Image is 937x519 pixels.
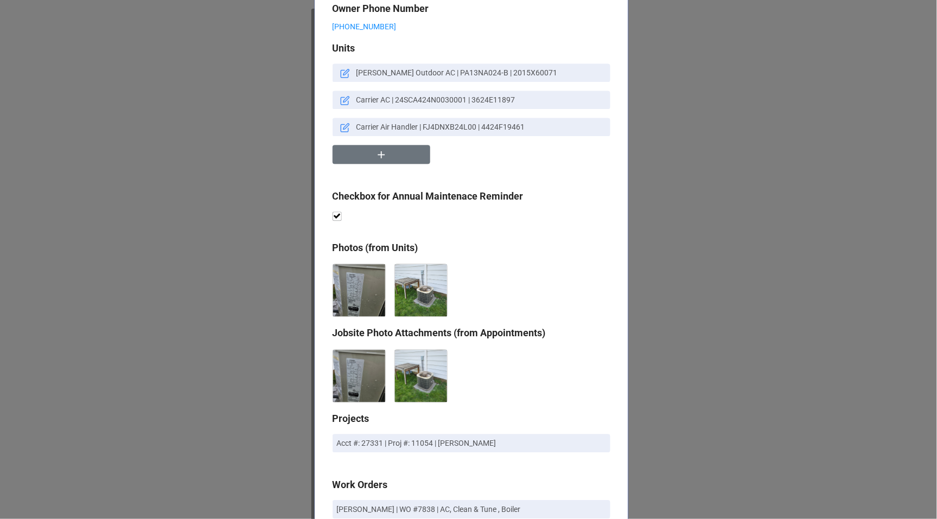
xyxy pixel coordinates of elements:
[333,3,429,14] b: Owner Phone Number
[333,41,355,56] label: Units
[333,265,385,317] img: iDKKN7R4VhoHxKRJQZtM94sCUO1uo2fUOmmf35xaa90
[356,95,606,106] p: Carrier AC | 24SCA424N0030001 | 3624E11897
[356,122,606,133] p: Carrier Air Handler | FJ4DNXB24L00 | 4424F19461
[333,242,418,254] b: Photos (from Units)
[356,68,606,79] p: [PERSON_NAME] Outdoor AC | PA13NA024-B | 2015X60071
[337,504,606,515] p: [PERSON_NAME] | WO #7838 | AC, Clean & Tune , Boiler
[395,265,447,317] img: jwem9ZJc5debgDe3CESvy4kt3K3a3W28qYTx7oob-tU
[337,438,606,449] p: Acct #: 27331 | Proj #: 11054 | [PERSON_NAME]
[333,22,397,31] a: [PHONE_NUMBER]
[333,350,385,402] img: NWInnWI7R_FfXQBXnjCDz5FwTmQ1eM5s5_cfnBstRVQ
[333,412,369,427] label: Projects
[333,328,546,339] b: Jobsite Photo Attachments (from Appointments)
[333,189,524,204] label: Checkbox for Annual Maintenace Reminder
[333,478,388,493] label: Work Orders
[395,350,447,402] img: Q3obCnhDTbi7tf2zNf0FF4sJd0z-9bpREvsrbFLj30c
